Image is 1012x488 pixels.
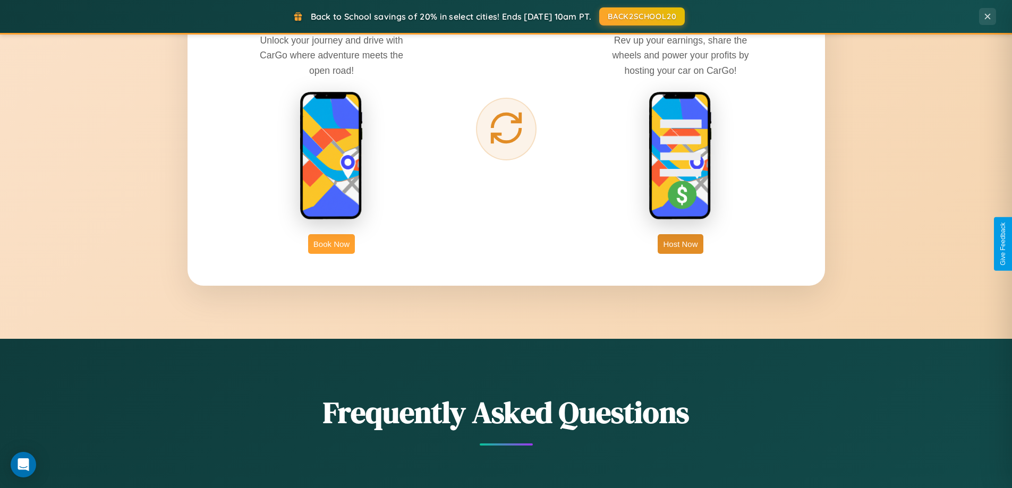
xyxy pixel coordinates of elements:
img: host phone [649,91,712,221]
div: Give Feedback [999,222,1007,266]
button: Host Now [658,234,703,254]
img: rent phone [300,91,363,221]
div: Open Intercom Messenger [11,452,36,477]
h2: Frequently Asked Questions [188,392,825,433]
p: Rev up your earnings, share the wheels and power your profits by hosting your car on CarGo! [601,33,760,78]
button: BACK2SCHOOL20 [599,7,685,25]
p: Unlock your journey and drive with CarGo where adventure meets the open road! [252,33,411,78]
button: Book Now [308,234,355,254]
span: Back to School savings of 20% in select cities! Ends [DATE] 10am PT. [311,11,591,22]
